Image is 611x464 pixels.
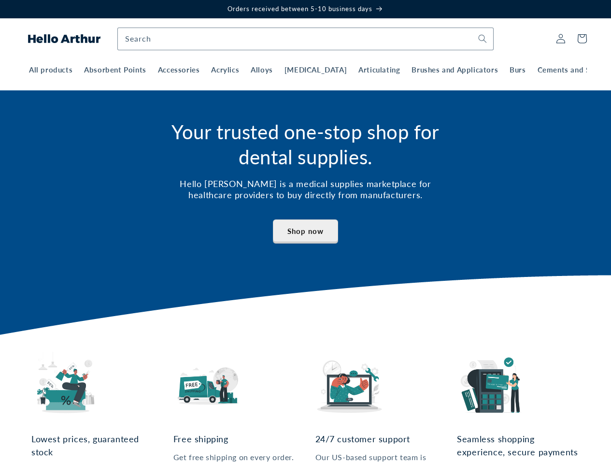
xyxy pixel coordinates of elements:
[245,59,279,75] a: Alloys
[406,59,504,75] a: Brushes and Applicators
[457,352,526,420] img: Seamless shopping experience and secure payments
[205,59,245,75] a: Acrylics
[78,59,152,75] a: Absorbent Points
[358,65,400,75] span: Articulating
[31,352,100,420] img: Medical supplies at lowest prices and guaranteed stock
[173,352,242,420] img: Receive your medical supplies fast and for free. Every time.
[504,59,531,75] a: Burs
[472,28,493,49] button: Search
[457,433,580,459] h3: Seamless shopping experience, secure payments
[353,59,406,75] a: Articulating
[10,5,601,13] p: Orders received between 5-10 business days
[28,34,100,43] img: Hello Arthur logo
[279,59,353,75] a: [MEDICAL_DATA]
[251,65,273,75] span: Alloys
[29,65,72,75] span: All products
[412,65,498,75] span: Brushes and Applicators
[158,178,453,201] h3: Hello [PERSON_NAME] is a medical supplies marketplace for healthcare providers to buy directly fr...
[510,65,526,75] span: Burs
[173,433,296,446] h3: Free shipping
[158,65,200,75] span: Accessories
[273,219,338,244] a: Shop now
[315,352,384,420] img: Around the clock support by our US-based team
[152,59,206,75] a: Accessories
[84,65,146,75] span: Absorbent Points
[23,59,78,75] a: All products
[211,65,239,75] span: Acrylics
[31,433,154,459] h3: Lowest prices, guaranteed stock
[171,120,440,169] span: Your trusted one-stop shop for dental supplies.
[284,65,347,75] span: [MEDICAL_DATA]
[315,433,438,446] h3: 24/7 customer support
